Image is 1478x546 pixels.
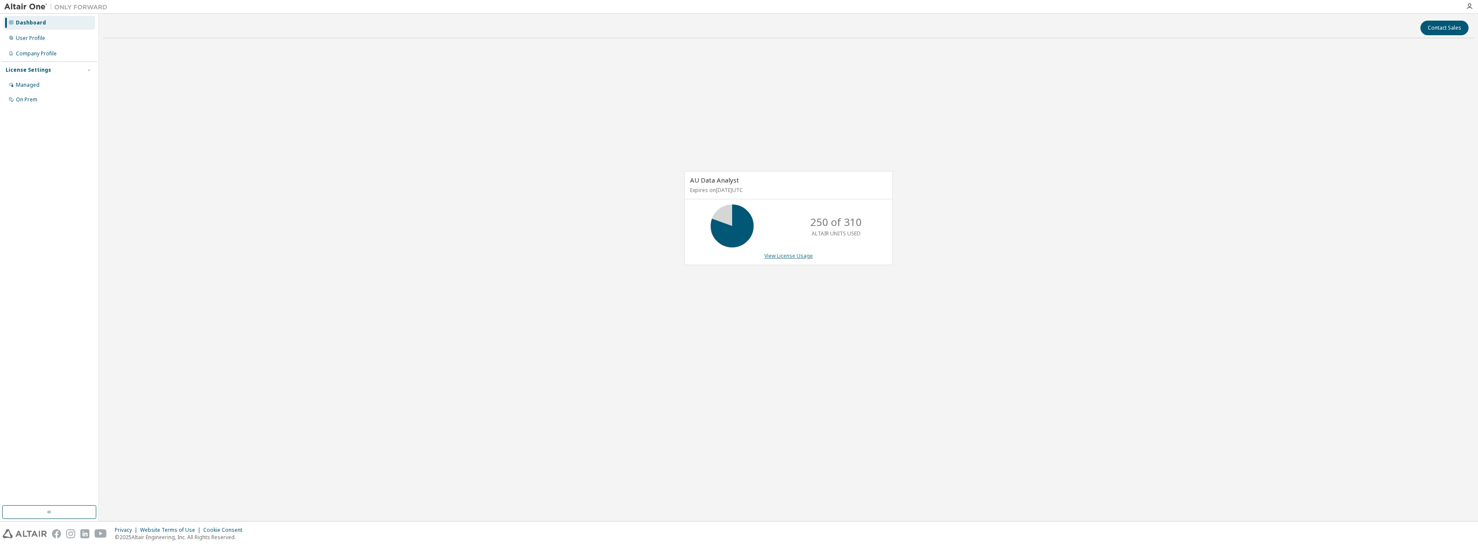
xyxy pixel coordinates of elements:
[80,529,89,538] img: linkedin.svg
[6,67,51,73] div: License Settings
[203,527,247,534] div: Cookie Consent
[690,176,739,184] span: AU Data Analyst
[764,252,813,259] a: View License Usage
[16,96,37,103] div: On Prem
[16,82,40,88] div: Managed
[810,215,862,229] p: 250 of 310
[812,230,861,237] p: ALTAIR UNITS USED
[4,3,112,11] img: Altair One
[3,529,47,538] img: altair_logo.svg
[16,35,45,42] div: User Profile
[66,529,75,538] img: instagram.svg
[16,19,46,26] div: Dashboard
[690,186,885,194] p: Expires on [DATE] UTC
[95,529,107,538] img: youtube.svg
[115,534,247,541] p: © 2025 Altair Engineering, Inc. All Rights Reserved.
[52,529,61,538] img: facebook.svg
[140,527,203,534] div: Website Terms of Use
[16,50,57,57] div: Company Profile
[115,527,140,534] div: Privacy
[1420,21,1469,35] button: Contact Sales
